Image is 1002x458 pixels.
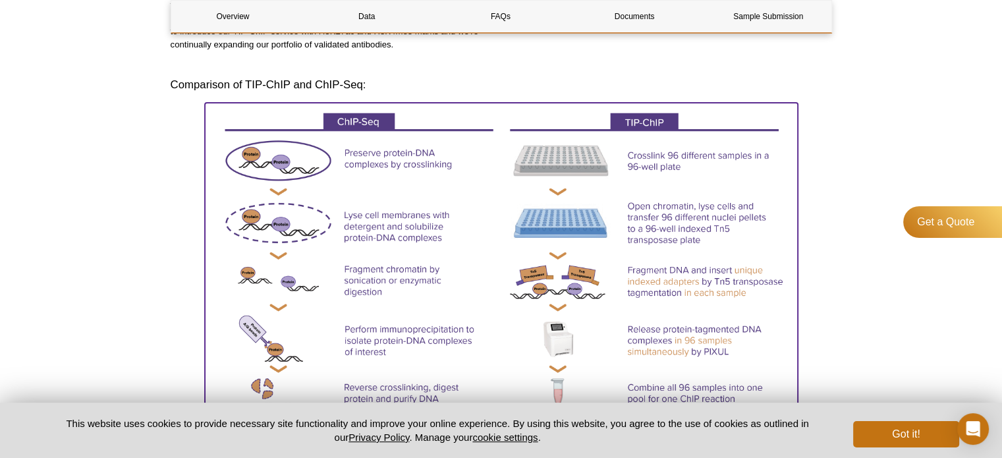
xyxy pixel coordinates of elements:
a: Privacy Policy [348,432,409,443]
div: Open Intercom Messenger [957,413,989,445]
button: cookie settings [472,432,538,443]
a: Get a Quote [903,206,1002,238]
a: Overview [171,1,295,32]
h3: Comparison of TIP-ChIP and ChIP-Seq: [171,77,832,93]
a: FAQs [439,1,563,32]
a: Sample Submission [706,1,830,32]
a: Documents [572,1,696,32]
p: This website uses cookies to provide necessary site functionality and improve your online experie... [43,416,832,444]
button: Got it! [853,421,959,447]
a: Data [305,1,429,32]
